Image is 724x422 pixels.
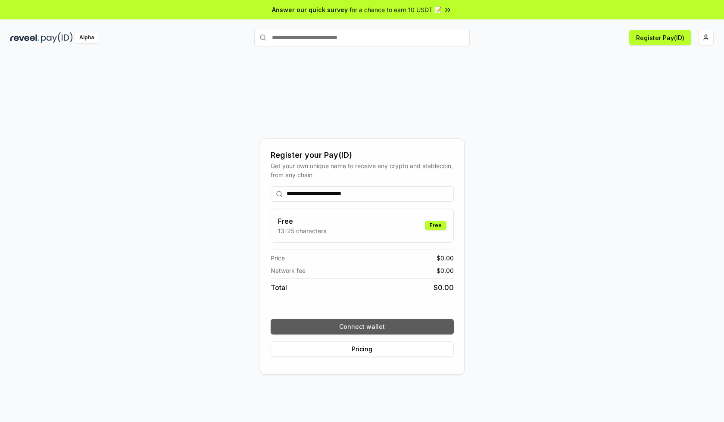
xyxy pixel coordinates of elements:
span: $ 0.00 [437,253,454,263]
span: Network fee [271,266,306,275]
span: Price [271,253,285,263]
button: Connect wallet [271,319,454,334]
p: 13-25 characters [278,226,326,235]
div: Register your Pay(ID) [271,149,454,161]
div: Alpha [75,32,99,43]
div: Free [425,221,446,230]
h3: Free [278,216,326,226]
span: Answer our quick survey [272,5,348,14]
div: Get your own unique name to receive any crypto and stablecoin, from any chain [271,161,454,179]
span: Total [271,282,287,293]
button: Register Pay(ID) [629,30,691,45]
img: reveel_dark [10,32,39,43]
span: $ 0.00 [434,282,454,293]
span: $ 0.00 [437,266,454,275]
img: pay_id [41,32,73,43]
span: for a chance to earn 10 USDT 📝 [350,5,442,14]
button: Pricing [271,341,454,357]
